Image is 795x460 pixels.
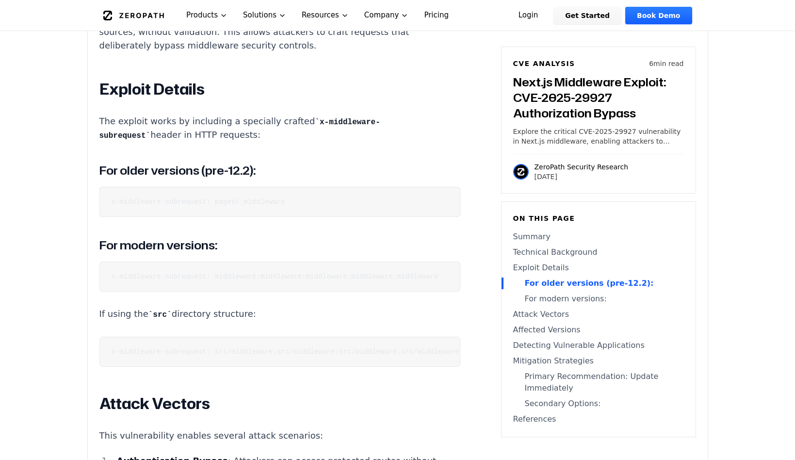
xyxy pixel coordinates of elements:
[513,74,684,121] h3: Next.js Middleware Exploit: CVE-2025-29927 Authorization Bypass
[513,164,529,180] img: ZeroPath Security Research
[513,293,684,305] a: For modern versions:
[112,273,438,280] code: x-middleware-subrequest: middleware:middleware:middleware:middleware:middleware
[513,309,684,320] a: Attack Vectors
[99,115,460,143] p: The exploit works by including a specially crafted header in HTTP requests:
[513,398,684,410] a: Secondary Options:
[99,307,460,321] p: If using the directory structure:
[513,246,684,258] a: Technical Background
[625,7,692,24] a: Book Demo
[513,278,684,289] a: For older versions (pre-12.2):
[99,429,460,443] p: This vulnerability enables several attack scenarios:
[513,262,684,274] a: Exploit Details
[513,371,684,394] a: Primary Recommendation: Update Immediately
[507,7,550,24] a: Login
[535,162,629,172] p: ZeroPath Security Research
[513,355,684,367] a: Mitigation Strategies
[513,127,684,146] p: Explore the critical CVE-2025-29927 vulnerability in Next.js middleware, enabling attackers to by...
[99,80,460,99] h2: Exploit Details
[649,59,683,68] p: 6 min read
[112,198,285,206] code: x-middleware-subrequest: pages/_middleware
[553,7,621,24] a: Get Started
[513,413,684,425] a: References
[513,231,684,243] a: Summary
[513,340,684,351] a: Detecting Vulnerable Applications
[112,348,521,356] code: x-middleware-subrequest: src/middleware:src/middleware:src/middleware:src/middleware:src/middleware
[99,394,460,413] h2: Attack Vectors
[513,324,684,336] a: Affected Versions
[148,311,172,319] code: src
[513,214,684,223] h6: On this page
[99,236,460,254] h3: For modern versions:
[513,59,575,68] h6: CVE Analysis
[535,172,629,181] p: [DATE]
[99,162,460,179] h3: For older versions (pre-12.2):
